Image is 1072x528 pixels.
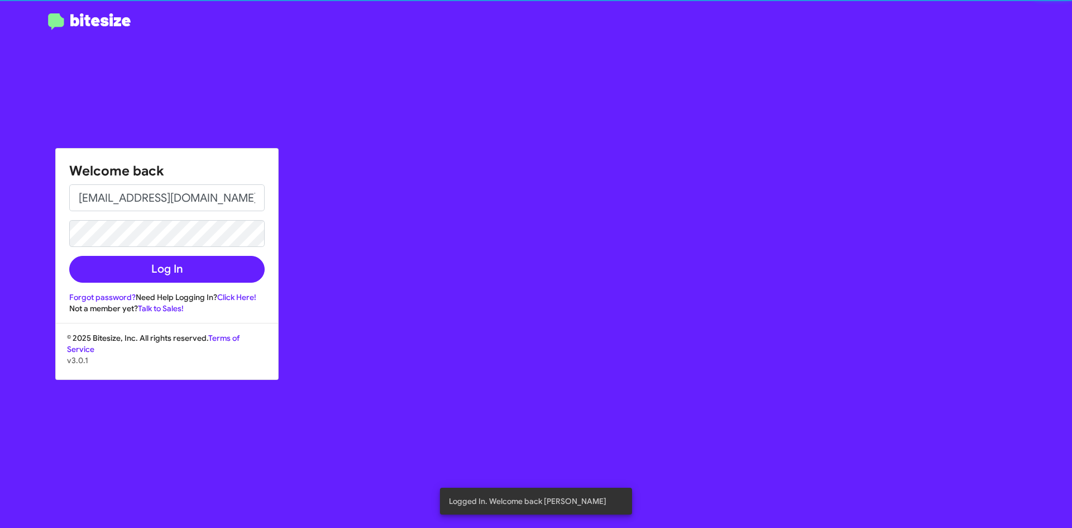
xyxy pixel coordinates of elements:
[69,292,265,303] div: Need Help Logging In?
[138,303,184,313] a: Talk to Sales!
[69,184,265,211] input: Email address
[67,355,267,366] p: v3.0.1
[69,162,265,180] h1: Welcome back
[69,303,265,314] div: Not a member yet?
[69,256,265,283] button: Log In
[449,496,606,507] span: Logged In. Welcome back [PERSON_NAME]
[69,292,136,302] a: Forgot password?
[217,292,256,302] a: Click Here!
[56,332,278,379] div: © 2025 Bitesize, Inc. All rights reserved.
